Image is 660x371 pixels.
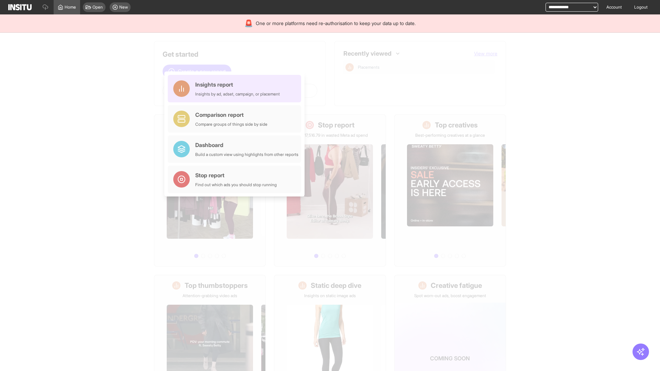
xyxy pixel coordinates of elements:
[195,182,277,188] div: Find out which ads you should stop running
[8,4,32,10] img: Logo
[195,152,298,157] div: Build a custom view using highlights from other reports
[195,91,280,97] div: Insights by ad, adset, campaign, or placement
[195,122,267,127] div: Compare groups of things side by side
[256,20,416,27] span: One or more platforms need re-authorisation to keep your data up to date.
[65,4,76,10] span: Home
[119,4,128,10] span: New
[195,111,267,119] div: Comparison report
[244,19,253,28] div: 🚨
[195,80,280,89] div: Insights report
[92,4,103,10] span: Open
[195,141,298,149] div: Dashboard
[195,171,277,179] div: Stop report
